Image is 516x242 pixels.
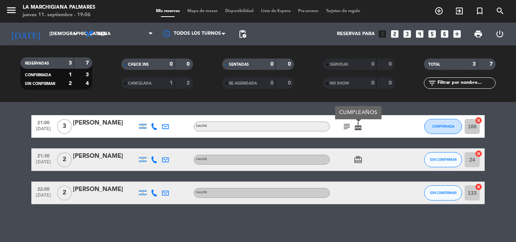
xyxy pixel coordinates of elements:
[288,62,292,67] strong: 0
[86,72,90,77] strong: 3
[427,29,437,39] i: looks_5
[6,5,17,16] i: menu
[288,80,292,86] strong: 0
[294,9,322,13] span: Pre-acceso
[475,183,482,191] i: cancel
[25,62,49,65] span: RESERVADAS
[322,9,364,13] span: Tarjetas de regalo
[390,29,400,39] i: looks_two
[475,6,484,15] i: turned_in_not
[335,106,382,119] div: CUMPLEAÑOS
[371,62,374,67] strong: 0
[337,31,375,37] span: Reservas para
[170,80,173,86] strong: 1
[434,6,443,15] i: add_circle_outline
[371,80,374,86] strong: 0
[402,29,412,39] i: looks_3
[229,82,257,85] span: RE AGENDADA
[34,193,53,202] span: [DATE]
[23,11,95,19] div: jueves 11. septiembre - 19:06
[424,185,462,200] button: SIN CONFIRMAR
[86,60,90,66] strong: 7
[187,62,191,67] strong: 0
[496,6,505,15] i: search
[152,9,184,13] span: Mis reservas
[34,151,53,160] span: 21:30
[57,119,72,134] span: 3
[73,151,137,161] div: [PERSON_NAME]
[270,62,273,67] strong: 0
[342,122,351,131] i: subject
[73,118,137,128] div: [PERSON_NAME]
[428,79,437,88] i: filter_list
[424,119,462,134] button: CONFIRMADA
[86,81,90,86] strong: 4
[238,29,247,39] span: pending_actions
[489,23,510,45] div: LOG OUT
[354,122,363,131] i: cake
[184,9,221,13] span: Mapa de mesas
[270,80,273,86] strong: 0
[432,124,454,128] span: CONFIRMADA
[23,4,95,11] div: La Marchigiana Palmares
[25,73,51,77] span: CONFIRMADA
[97,31,111,37] span: Cena
[430,191,457,195] span: SIN CONFIRMAR
[452,29,462,39] i: add_box
[73,185,137,194] div: [PERSON_NAME]
[257,9,294,13] span: Lista de Espera
[69,60,72,66] strong: 3
[34,126,53,135] span: [DATE]
[196,158,207,161] span: SALON
[187,80,191,86] strong: 2
[196,125,207,128] span: SALON
[473,62,476,67] strong: 3
[128,63,149,66] span: CHECK INS
[389,62,393,67] strong: 0
[440,29,450,39] i: looks_6
[170,62,173,67] strong: 0
[57,185,72,200] span: 2
[69,72,72,77] strong: 1
[495,29,504,39] i: power_settings_new
[455,6,464,15] i: exit_to_app
[428,63,440,66] span: TOTAL
[430,157,457,162] span: SIN CONFIRMAR
[196,191,207,194] span: SALON
[490,62,494,67] strong: 7
[6,26,46,42] i: [DATE]
[354,155,363,164] i: card_giftcard
[34,160,53,168] span: [DATE]
[377,29,387,39] i: looks_one
[330,82,349,85] span: NO SHOW
[128,82,151,85] span: CANCELADA
[25,82,55,86] span: SIN CONFIRMAR
[330,63,348,66] span: SERVIDAS
[229,63,249,66] span: SENTADAS
[57,152,72,167] span: 2
[6,5,17,18] button: menu
[475,150,482,157] i: cancel
[221,9,257,13] span: Disponibilidad
[70,29,79,39] i: arrow_drop_down
[474,29,483,39] span: print
[415,29,425,39] i: looks_4
[389,80,393,86] strong: 0
[34,184,53,193] span: 22:00
[69,81,72,86] strong: 2
[424,152,462,167] button: SIN CONFIRMAR
[34,118,53,126] span: 21:00
[437,79,495,87] input: Filtrar por nombre...
[475,117,482,124] i: cancel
